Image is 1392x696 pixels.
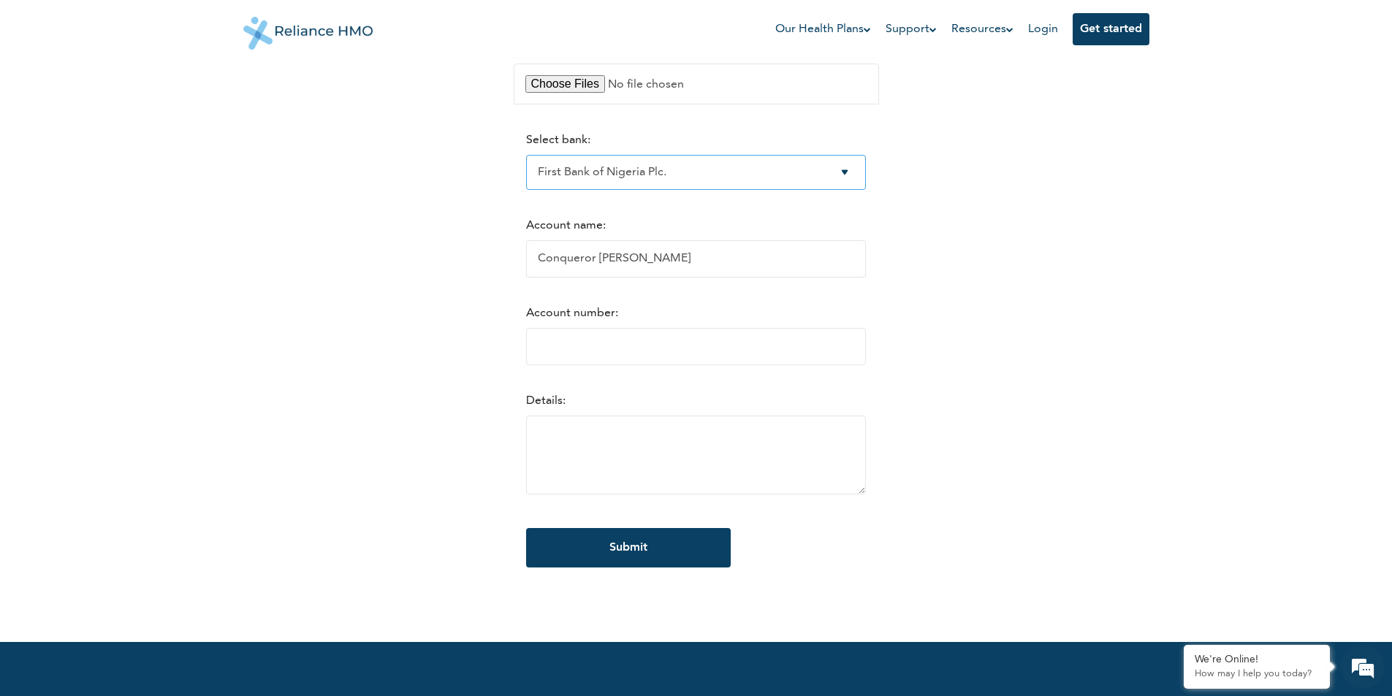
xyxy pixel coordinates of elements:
a: Support [886,20,937,38]
label: Account name: [526,220,606,232]
div: FAQs [143,495,279,540]
input: Submit [526,528,731,567]
div: We're Online! [1195,654,1319,666]
div: Chat with us now [76,82,246,101]
label: Details: [526,395,566,407]
label: Account number: [526,307,618,319]
span: We're online! [85,207,202,354]
span: Conversation [7,521,143,531]
textarea: Type your message and hit 'Enter' [7,444,278,495]
div: Minimize live chat window [240,7,275,42]
button: Get started [1073,13,1149,45]
img: Reliance HMO's Logo [243,6,373,50]
a: Resources [951,20,1013,38]
a: Our Health Plans [775,20,871,38]
p: How may I help you today? [1195,668,1319,680]
a: Login [1028,23,1058,35]
label: Select bank: [526,134,590,146]
img: d_794563401_company_1708531726252_794563401 [27,73,59,110]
